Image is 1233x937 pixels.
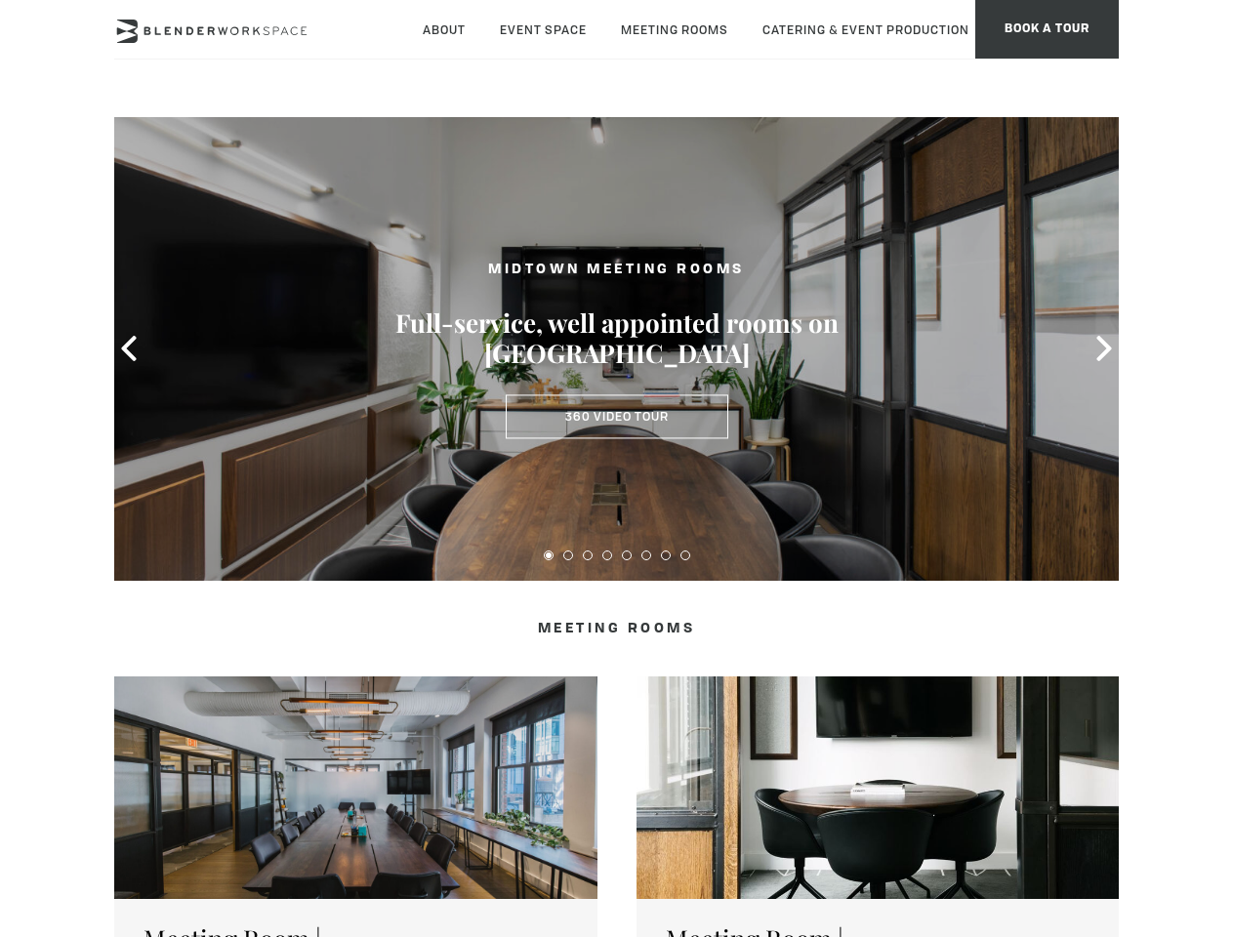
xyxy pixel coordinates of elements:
h4: Meeting Rooms [212,620,1021,637]
h2: MIDTOWN MEETING ROOMS [392,259,842,283]
iframe: Chat Widget [1135,843,1233,937]
a: 360 Video Tour [506,394,728,439]
h3: Full-service, well appointed rooms on [GEOGRAPHIC_DATA] [392,308,842,369]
